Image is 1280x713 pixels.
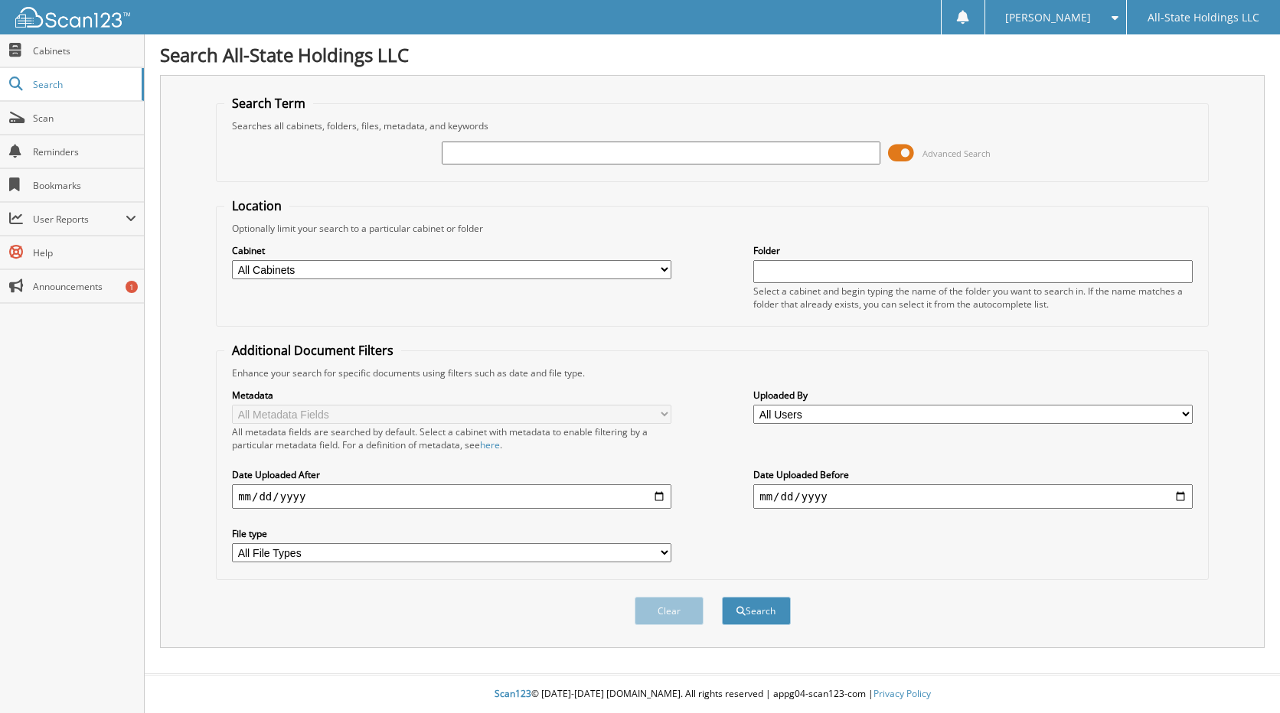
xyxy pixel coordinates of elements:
[753,484,1193,509] input: end
[232,244,671,257] label: Cabinet
[873,687,931,700] a: Privacy Policy
[232,389,671,402] label: Metadata
[33,246,136,259] span: Help
[922,148,991,159] span: Advanced Search
[753,389,1193,402] label: Uploaded By
[145,676,1280,713] div: © [DATE]-[DATE] [DOMAIN_NAME]. All rights reserved | appg04-scan123-com |
[33,179,136,192] span: Bookmarks
[33,78,134,91] span: Search
[232,527,671,540] label: File type
[224,119,1200,132] div: Searches all cabinets, folders, files, metadata, and keywords
[232,425,671,451] div: All metadata fields are searched by default. Select a cabinet with metadata to enable filtering b...
[232,484,671,509] input: start
[224,95,313,112] legend: Search Term
[1148,13,1259,22] span: All-State Holdings LLC
[495,687,531,700] span: Scan123
[722,597,791,625] button: Search
[33,44,136,57] span: Cabinets
[753,244,1193,257] label: Folder
[224,366,1200,379] div: Enhance your search for specific documents using filters such as date and file type.
[224,342,401,359] legend: Additional Document Filters
[232,468,671,481] label: Date Uploaded After
[224,222,1200,235] div: Optionally limit your search to a particular cabinet or folder
[753,285,1193,311] div: Select a cabinet and begin typing the name of the folder you want to search in. If the name match...
[126,281,138,293] div: 1
[635,597,704,625] button: Clear
[160,42,1265,67] h1: Search All-State Holdings LLC
[33,145,136,158] span: Reminders
[33,213,126,226] span: User Reports
[480,438,500,451] a: here
[224,197,289,214] legend: Location
[33,280,136,293] span: Announcements
[33,112,136,125] span: Scan
[15,7,130,28] img: scan123-logo-white.svg
[1005,13,1091,22] span: [PERSON_NAME]
[753,468,1193,481] label: Date Uploaded Before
